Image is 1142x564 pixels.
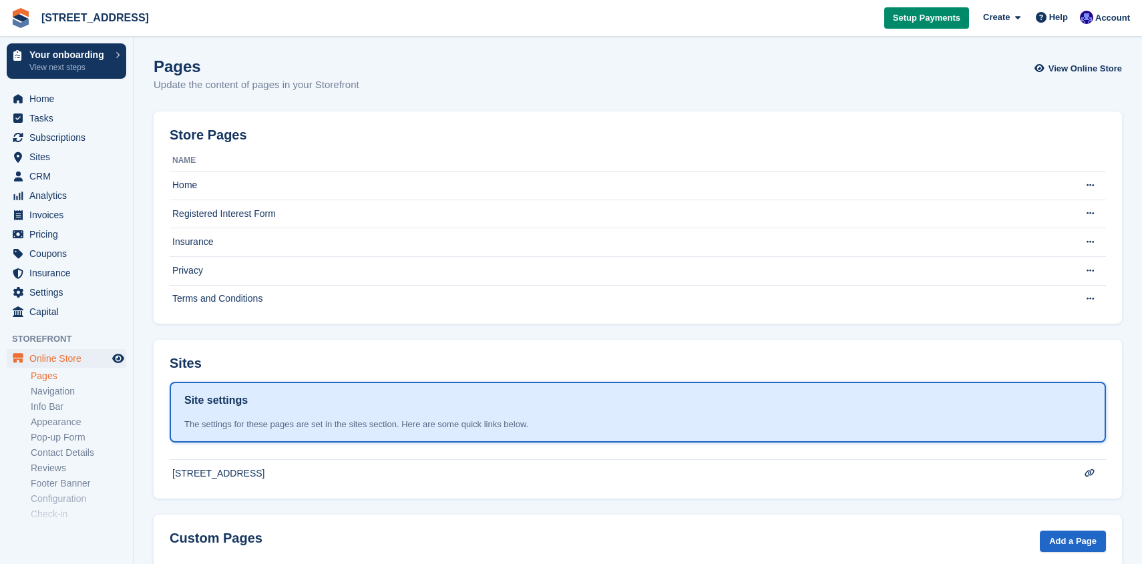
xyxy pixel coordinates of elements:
a: Footer Banner [31,477,126,490]
a: View Online Store [1038,57,1122,79]
span: Account [1095,11,1130,25]
h2: Sites [170,356,202,371]
h2: Store Pages [170,127,247,143]
a: menu [7,225,126,244]
a: Setup Payments [884,7,969,29]
td: Insurance [170,228,1059,257]
span: View Online Store [1049,62,1122,75]
span: Create [983,11,1010,24]
a: Info Bar [31,400,126,413]
span: CRM [29,167,110,186]
td: Home [170,172,1059,200]
h1: Pages [154,57,359,75]
span: Subscriptions [29,128,110,147]
span: Setup Payments [893,11,960,25]
a: menu [7,264,126,282]
a: Configuration [31,493,126,505]
img: stora-icon-8386f47178a22dfd0bd8f6a31ec36ba5ce8667c1dd55bd0f319d3a0aa187defe.svg [11,8,31,28]
p: View next steps [29,61,109,73]
span: Invoices [29,206,110,224]
td: Terms and Conditions [170,285,1059,313]
span: Insurance [29,264,110,282]
span: Storefront [12,332,133,346]
a: menu [7,148,126,166]
a: Check-in [31,508,126,521]
div: The settings for these pages are set in the sites section. Here are some quick links below. [184,418,1091,431]
a: Preview store [110,350,126,366]
span: Home [29,89,110,108]
a: menu [7,244,126,263]
span: Coupons [29,244,110,263]
a: menu [7,167,126,186]
a: menu [7,186,126,205]
a: menu [7,206,126,224]
td: Privacy [170,256,1059,285]
a: Appearance [31,416,126,429]
a: Reviews [31,462,126,475]
a: menu [7,109,126,127]
a: Pop-up Form [31,431,126,444]
a: menu [7,349,126,368]
span: Capital [29,302,110,321]
img: Jem Plester [1080,11,1093,24]
a: menu [7,128,126,147]
a: Contact Details [31,447,126,459]
span: Settings [29,283,110,302]
a: [STREET_ADDRESS] [36,7,154,29]
span: Pricing [29,225,110,244]
p: Your onboarding [29,50,109,59]
a: menu [7,283,126,302]
span: Online Store [29,349,110,368]
p: Update the content of pages in your Storefront [154,77,359,93]
h1: Site settings [184,392,248,408]
a: menu [7,89,126,108]
span: Help [1049,11,1068,24]
a: Navigation [31,385,126,398]
a: Pages [31,370,126,382]
a: menu [7,302,126,321]
a: Your onboarding View next steps [7,43,126,79]
span: Sites [29,148,110,166]
h2: Custom Pages [170,531,262,546]
td: [STREET_ADDRESS] [170,460,1059,488]
span: Tasks [29,109,110,127]
th: Name [170,150,1059,172]
td: Registered Interest Form [170,200,1059,228]
span: Analytics [29,186,110,205]
a: Add a Page [1040,531,1106,553]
